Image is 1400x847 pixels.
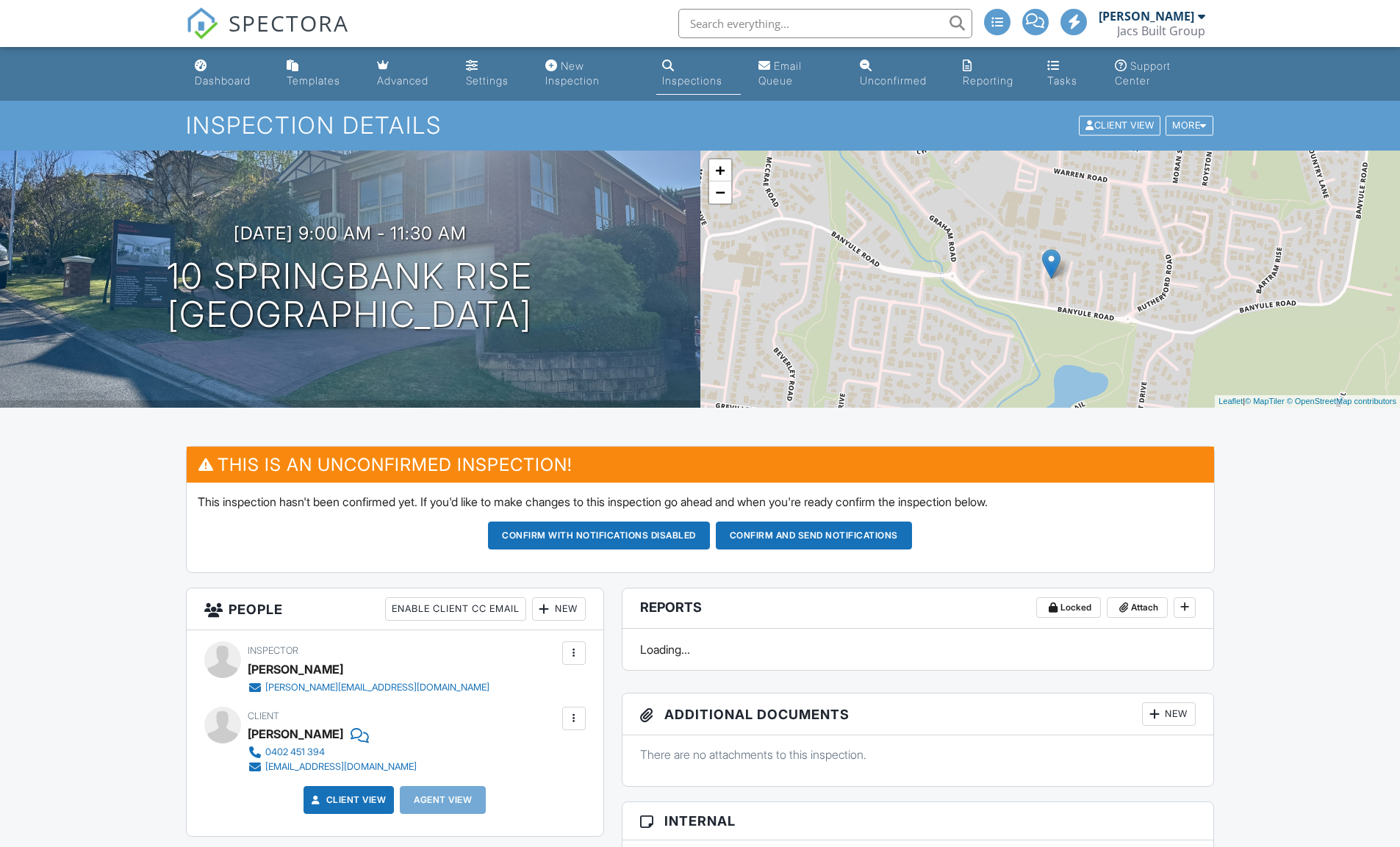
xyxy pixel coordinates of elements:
[1077,119,1164,130] a: Client View
[234,223,467,243] h3: [DATE] 9:00 am - 11:30 am
[1099,9,1194,24] div: [PERSON_NAME]
[309,793,387,807] a: Client View
[957,53,1030,95] a: Reporting
[186,7,218,40] img: The Best Home Inspection Software - Spectora
[1287,397,1396,406] a: © OpenStreetMap contributors
[248,760,417,774] a: [EMAIL_ADDRESS][DOMAIN_NAME]
[963,74,1013,87] div: Reporting
[248,680,489,695] a: [PERSON_NAME][EMAIL_ADDRESS][DOMAIN_NAME]
[678,9,972,38] input: Search everything...
[460,53,528,95] a: Settings
[187,447,1214,483] h3: This is an Unconfirmed Inspection!
[187,588,603,630] h3: People
[287,74,340,87] div: Templates
[716,522,912,549] button: Confirm and send notifications
[248,723,343,745] div: [PERSON_NAME]
[1215,395,1400,408] div: |
[1109,53,1212,95] a: Support Center
[1117,24,1205,38] div: Jacs Built Group
[265,682,489,693] div: [PERSON_NAME][EMAIL_ADDRESS][DOMAIN_NAME]
[371,53,449,95] a: Advanced
[186,112,1215,138] h1: Inspection Details
[532,597,586,621] div: New
[195,74,251,87] div: Dashboard
[860,74,927,87] div: Unconfirmed
[248,658,343,680] div: [PERSON_NAME]
[189,53,270,95] a: Dashboard
[281,53,359,95] a: Templates
[198,494,1203,510] p: This inspection hasn't been confirmed yet. If you'd like to make changes to this inspection go ah...
[1115,60,1171,87] div: Support Center
[545,60,600,87] div: New Inspection
[854,53,945,95] a: Unconfirmed
[709,159,731,181] a: Zoom in
[248,645,298,656] span: Inspector
[640,746,1196,763] p: There are no attachments to this inspection.
[248,710,279,721] span: Client
[1079,116,1160,136] div: Client View
[1245,397,1285,406] a: © MapTiler
[662,74,722,87] div: Inspections
[248,745,417,760] a: 0402 451 394
[709,181,731,203] a: Zoom out
[1041,53,1097,95] a: Tasks
[1166,116,1213,136] div: More
[758,60,802,87] div: Email Queue
[656,53,741,95] a: Inspections
[1218,397,1243,406] a: Leaflet
[1047,74,1077,87] div: Tasks
[622,802,1214,840] h3: Internal
[385,597,526,621] div: Enable Client CC Email
[167,257,533,335] h1: 10 Springbank Rise [GEOGRAPHIC_DATA]
[377,74,428,87] div: Advanced
[466,74,509,87] div: Settings
[265,761,417,773] div: [EMAIL_ADDRESS][DOMAIN_NAME]
[186,20,349,51] a: SPECTORA
[488,522,710,549] button: Confirm with notifications disabled
[539,53,644,95] a: New Inspection
[229,7,349,38] span: SPECTORA
[753,53,842,95] a: Email Queue
[622,693,1214,735] h3: Additional Documents
[1142,702,1196,726] div: New
[265,746,325,758] div: 0402 451 394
